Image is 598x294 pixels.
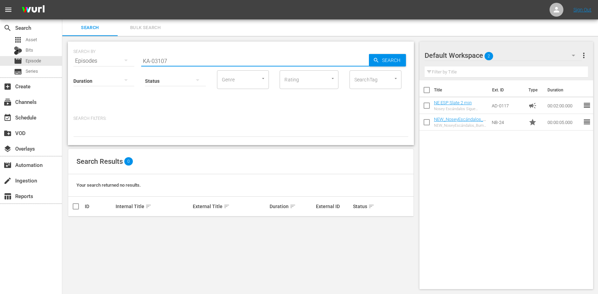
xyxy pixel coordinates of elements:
span: VOD [3,129,12,137]
div: External ID [316,204,351,209]
div: Default Workspace [425,46,582,65]
td: 00:00:05.000 [545,114,583,131]
span: Channels [3,98,12,106]
span: 0 [124,157,133,166]
button: more_vert [580,47,588,64]
span: Episode [14,57,22,65]
span: Ad [528,101,537,110]
div: Internal Title [116,202,191,211]
span: Automation [3,161,12,169]
span: Series [26,68,38,75]
div: Duration [270,202,314,211]
button: Open [260,75,266,82]
a: NEW_NoseyEscándalos_Bumper_16x9 [434,117,486,127]
span: more_vert [580,51,588,60]
a: NE ESP Slate 2 min [434,100,472,105]
span: Reports [3,192,12,201]
td: 00:02:00.000 [545,97,583,114]
button: Search [369,54,406,66]
td: NB-24 [489,114,526,131]
span: Promo [528,118,537,126]
span: reorder [583,101,591,109]
button: Open [392,75,399,82]
button: Open [329,75,336,82]
span: sort [224,203,230,210]
span: Search [379,54,406,66]
th: Title [434,80,488,100]
div: Nosey Escándalos Sigue Mirando w/Music - ESP 2 min [434,107,487,111]
span: Episode [26,57,41,64]
span: Schedule [3,114,12,122]
span: 2 [484,49,493,63]
span: Ingestion [3,177,12,185]
p: Search Filters: [73,116,408,122]
div: NEW_NoseyEscándalos_Bumper_16x9 [434,123,487,128]
td: AD-0117 [489,97,526,114]
span: Search [3,24,12,32]
div: Status [353,202,382,211]
span: Asset [26,36,37,43]
th: Type [524,80,543,100]
div: ID [85,204,114,209]
span: Create [3,82,12,91]
div: Episodes [73,51,134,71]
span: Series [14,68,22,76]
span: sort [145,203,152,210]
img: ans4CAIJ8jUAAAAAAAAAAAAAAAAAAAAAAAAgQb4GAAAAAAAAAAAAAAAAAAAAAAAAJMjXAAAAAAAAAAAAAAAAAAAAAAAAgAT5G... [17,2,50,18]
span: sort [290,203,296,210]
span: menu [4,6,12,14]
span: Your search returned no results. [76,182,141,188]
span: Overlays [3,145,12,153]
a: Sign Out [573,7,591,12]
span: Search [66,24,114,32]
th: Duration [543,80,585,100]
span: Bulk Search [122,24,169,32]
div: Bits [14,46,22,55]
span: Asset [14,36,22,44]
span: Bits [26,47,33,54]
span: Search Results [76,157,123,166]
th: Ext. ID [488,80,524,100]
span: sort [368,203,374,210]
div: External Title [193,202,268,211]
span: reorder [583,118,591,126]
